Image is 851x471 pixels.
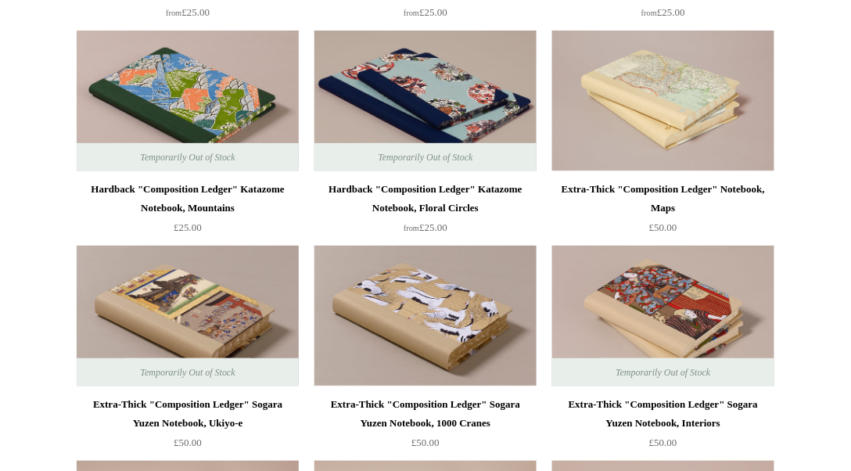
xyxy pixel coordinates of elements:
a: Hardback "Composition Ledger" Katazome Notebook, Mountains Hardback "Composition Ledger" Katazome... [77,31,299,171]
span: Temporarily Out of Stock [362,143,488,171]
span: £50.00 [174,437,202,448]
span: £50.00 [411,437,440,448]
img: Extra-Thick "Composition Ledger" Notebook, Maps [552,31,774,171]
img: Hardback "Composition Ledger" Katazome Notebook, Mountains [77,31,299,171]
a: Extra-Thick "Composition Ledger" Notebook, Maps Extra-Thick "Composition Ledger" Notebook, Maps [552,31,774,171]
span: £25.00 [404,6,447,18]
div: Extra-Thick "Composition Ledger" Sogara Yuzen Notebook, Ukiyo-e [81,395,295,433]
a: Extra-Thick "Composition Ledger" Sogara Yuzen Notebook, 1000 Cranes Extra-Thick "Composition Ledg... [314,246,537,387]
div: Extra-Thick "Composition Ledger" Sogara Yuzen Notebook, 1000 Cranes [318,395,533,433]
a: Hardback "Composition Ledger" Katazome Notebook, Mountains £25.00 [77,180,299,244]
a: Extra-Thick "Composition Ledger" Sogara Yuzen Notebook, Ukiyo-e £50.00 [77,395,299,459]
div: Extra-Thick "Composition Ledger" Notebook, Maps [556,180,770,218]
img: Extra-Thick "Composition Ledger" Sogara Yuzen Notebook, Interiors [552,246,774,387]
div: Hardback "Composition Ledger" Katazome Notebook, Mountains [81,180,295,218]
span: from [166,9,181,17]
span: £25.00 [166,6,210,18]
a: Hardback "Composition Ledger" Katazome Notebook, Floral Circles from£25.00 [314,180,537,244]
div: Hardback "Composition Ledger" Katazome Notebook, Floral Circles [318,180,533,218]
span: £25.00 [174,221,202,233]
a: Extra-Thick "Composition Ledger" Notebook, Maps £50.00 [552,180,774,244]
img: Extra-Thick "Composition Ledger" Sogara Yuzen Notebook, Ukiyo-e [77,246,299,387]
a: Hardback "Composition Ledger" Katazome Notebook, Floral Circles Hardback "Composition Ledger" Kat... [314,31,537,171]
img: Extra-Thick "Composition Ledger" Sogara Yuzen Notebook, 1000 Cranes [314,246,537,387]
a: Extra-Thick "Composition Ledger" Sogara Yuzen Notebook, 1000 Cranes £50.00 [314,395,537,459]
img: Hardback "Composition Ledger" Katazome Notebook, Floral Circles [314,31,537,171]
span: from [404,9,419,17]
div: Extra-Thick "Composition Ledger" Sogara Yuzen Notebook, Interiors [556,395,770,433]
span: £50.00 [649,437,677,448]
a: Extra-Thick "Composition Ledger" Sogara Yuzen Notebook, Interiors Extra-Thick "Composition Ledger... [552,246,774,387]
span: Temporarily Out of Stock [124,143,250,171]
a: Extra-Thick "Composition Ledger" Sogara Yuzen Notebook, Ukiyo-e Extra-Thick "Composition Ledger" ... [77,246,299,387]
span: Temporarily Out of Stock [600,358,726,387]
span: from [641,9,657,17]
span: £50.00 [649,221,677,233]
a: Extra-Thick "Composition Ledger" Sogara Yuzen Notebook, Interiors £50.00 [552,395,774,459]
span: £25.00 [641,6,685,18]
span: £25.00 [404,221,447,233]
span: from [404,224,419,232]
span: Temporarily Out of Stock [124,358,250,387]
